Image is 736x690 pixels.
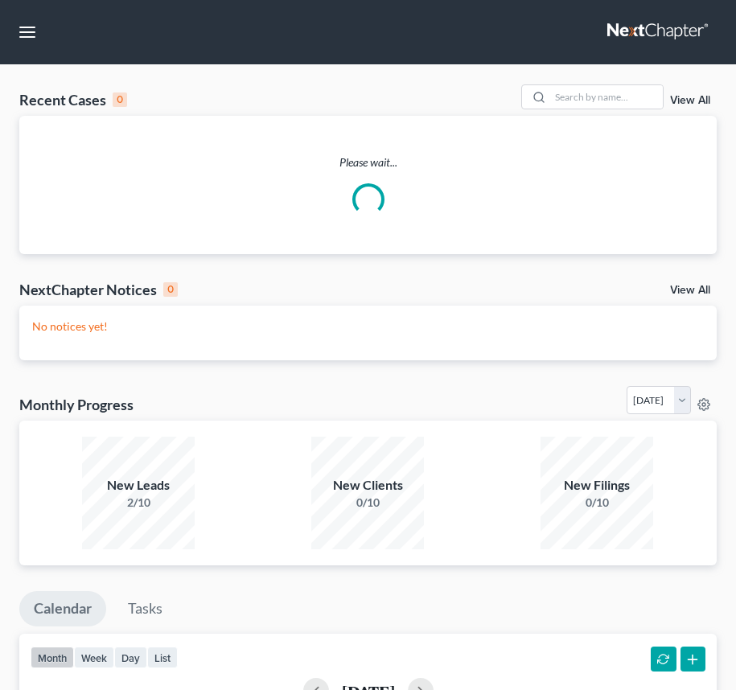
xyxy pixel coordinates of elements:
a: Tasks [113,591,177,626]
div: New Filings [541,476,653,495]
a: View All [670,285,710,296]
div: 0 [163,282,178,297]
div: NextChapter Notices [19,280,178,299]
button: week [74,647,114,668]
h3: Monthly Progress [19,395,134,414]
a: View All [670,95,710,106]
div: 2/10 [82,495,195,511]
div: 0/10 [541,495,653,511]
div: 0 [113,92,127,107]
button: month [31,647,74,668]
div: Recent Cases [19,90,127,109]
div: New Clients [311,476,424,495]
a: Calendar [19,591,106,626]
button: day [114,647,147,668]
p: No notices yet! [32,318,704,335]
div: New Leads [82,476,195,495]
p: Please wait... [19,154,717,170]
div: 0/10 [311,495,424,511]
button: list [147,647,178,668]
input: Search by name... [550,85,663,109]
